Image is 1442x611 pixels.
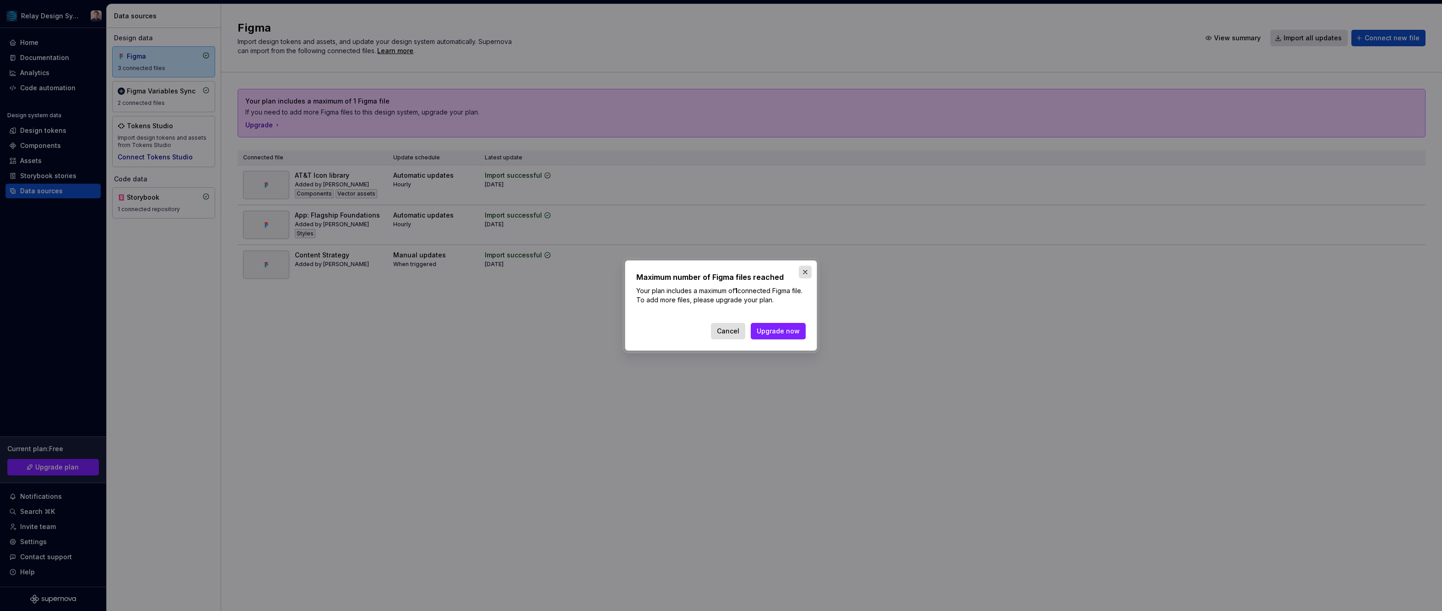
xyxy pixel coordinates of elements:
span: Cancel [717,327,739,336]
b: 1 [735,287,737,295]
button: Upgrade now [751,323,806,339]
button: Cancel [711,323,745,339]
p: Your plan includes a maximum of connected Figma file. To add more files, please upgrade your plan. [636,286,806,305]
h2: Maximum number of Figma files reached [636,272,806,283]
span: Upgrade now [757,327,800,336]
